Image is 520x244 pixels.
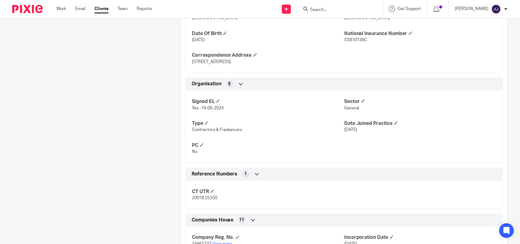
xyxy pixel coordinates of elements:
a: Reports [137,6,152,12]
h4: CT UTR [192,189,344,195]
a: Work [56,6,66,12]
span: Organisation [192,81,221,87]
h4: Incorporation Date [344,235,497,241]
span: Yes -16-09-2024 [192,106,224,110]
h4: Type [192,120,344,127]
span: Companies House [192,217,234,224]
span: Get Support [398,7,421,11]
h4: Sector [344,98,497,105]
h4: Date Joined Practice [344,120,497,127]
span: [STREET_ADDRESS] [192,60,231,64]
a: Team [118,6,128,12]
a: Clients [94,6,108,12]
a: Email [75,6,85,12]
span: 11 [239,217,244,223]
h4: Correspondence Address [192,52,344,58]
span: [DATE] [344,128,357,132]
p: [PERSON_NAME] [455,6,488,12]
h4: Company Reg. No. [192,235,344,241]
h4: PC [192,142,344,149]
h4: Date Of Birth [192,30,344,37]
span: Reference Numbers [192,171,238,177]
h4: Signed EL [192,98,344,105]
img: Pixie [12,5,43,13]
span: Contractors & Freelancers [192,128,242,132]
h4: National Insurance Number [344,30,497,37]
span: General [344,106,359,110]
span: 5 [228,81,231,87]
span: [DATE] [192,38,205,42]
span: No [192,150,197,154]
span: SS810138C [344,38,367,42]
img: svg%3E [491,4,501,14]
span: 1 [245,171,247,177]
span: 20018 25350 [192,196,217,200]
input: Search [310,7,364,13]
